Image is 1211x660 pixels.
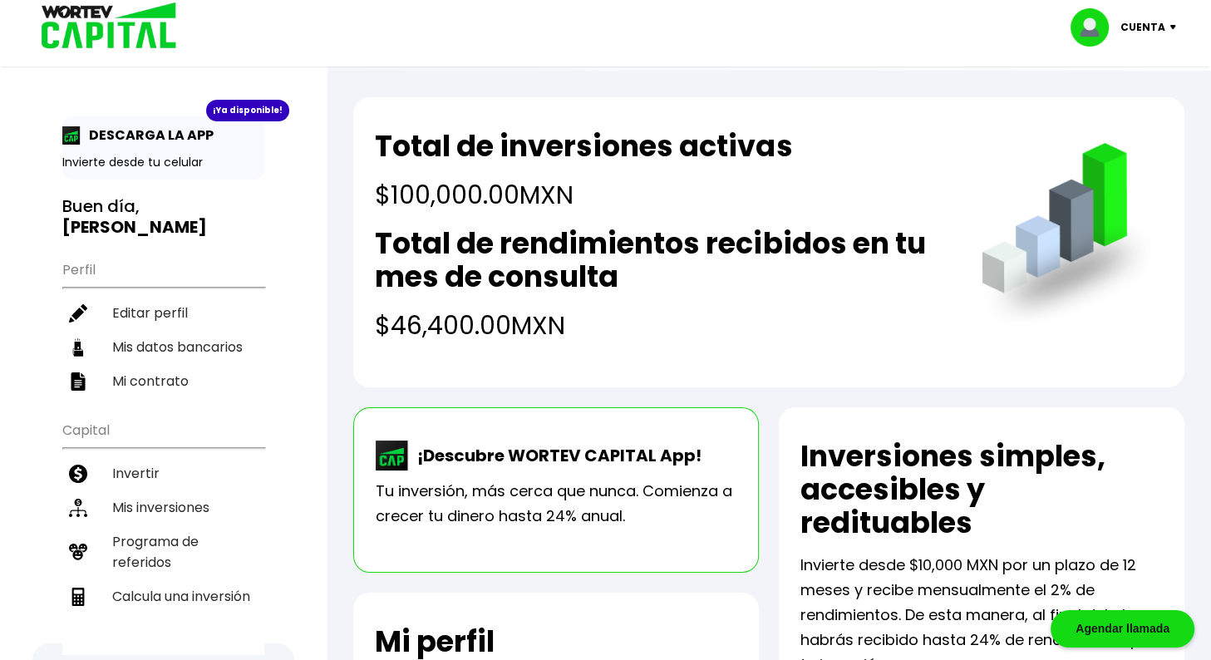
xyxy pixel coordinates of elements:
a: Invertir [62,456,264,490]
img: inversiones-icon.6695dc30.svg [69,499,87,517]
a: Programa de referidos [62,525,264,579]
img: recomiendanos-icon.9b8e9327.svg [69,543,87,561]
h3: Buen día, [62,196,264,238]
h2: Total de rendimientos recibidos en tu mes de consulta [375,227,948,293]
a: Calcula una inversión [62,579,264,613]
img: profile-image [1071,8,1120,47]
b: [PERSON_NAME] [62,215,207,239]
a: Mis datos bancarios [62,330,264,364]
a: Mi contrato [62,364,264,398]
img: grafica.516fef24.png [974,143,1163,332]
a: Mis inversiones [62,490,264,525]
h2: Total de inversiones activas [375,130,792,163]
img: icon-down [1165,25,1188,30]
p: ¡Descubre WORTEV CAPITAL App! [409,443,701,468]
p: DESCARGA LA APP [81,125,214,145]
ul: Capital [62,411,264,655]
img: datos-icon.10cf9172.svg [69,338,87,357]
img: contrato-icon.f2db500c.svg [69,372,87,391]
h2: Mi perfil [375,625,495,658]
p: Tu inversión, más cerca que nunca. Comienza a crecer tu dinero hasta 24% anual. [376,479,736,529]
img: invertir-icon.b3b967d7.svg [69,465,87,483]
h4: $100,000.00 MXN [375,176,792,214]
div: ¡Ya disponible! [206,100,289,121]
p: Invierte desde tu celular [62,154,264,171]
img: wortev-capital-app-icon [376,441,409,470]
p: Cuenta [1120,15,1165,40]
img: app-icon [62,126,81,145]
ul: Perfil [62,251,264,398]
img: editar-icon.952d3147.svg [69,304,87,323]
a: Editar perfil [62,296,264,330]
img: calculadora-icon.17d418c4.svg [69,588,87,606]
div: Agendar llamada [1051,610,1194,648]
h2: Inversiones simples, accesibles y redituables [800,440,1163,539]
h4: $46,400.00 MXN [375,307,948,344]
